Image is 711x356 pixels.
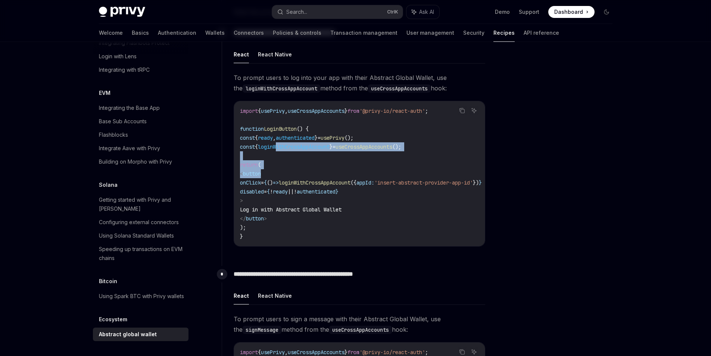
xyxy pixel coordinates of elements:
span: useCrossAppAccounts [336,143,392,150]
a: Authentication [158,24,196,42]
a: Recipes [493,24,515,42]
span: => [273,179,279,186]
button: Ask AI [469,106,479,115]
div: Integrating with tRPC [99,65,150,74]
a: API reference [524,24,559,42]
span: Ctrl K [387,9,398,15]
a: Wallets [205,24,225,42]
span: Log in with Abstract Global Wallet [240,206,342,213]
code: signMessage [243,326,281,334]
span: < [240,170,243,177]
button: React [234,46,249,63]
span: ! [270,188,273,195]
span: useCrossAppAccounts [288,108,344,114]
button: React Native [258,46,292,63]
span: ); [240,224,246,231]
span: } [344,349,347,356]
div: Using Solana Standard Wallets [99,231,174,240]
span: ready [258,134,273,141]
h5: Ecosystem [99,315,127,324]
span: { [264,179,267,186]
span: }) [473,179,479,186]
div: Flashblocks [99,130,128,139]
span: function [240,126,264,132]
span: ; [425,349,428,356]
span: button [246,215,264,222]
span: = [318,134,321,141]
a: Transaction management [330,24,397,42]
button: React [234,287,249,304]
button: Ask AI [406,5,439,19]
span: () { [297,126,309,132]
div: Speeding up transactions on EVM chains [99,245,184,263]
a: Using Spark BTC with Privy wallets [93,290,188,303]
button: Toggle dark mode [601,6,612,18]
span: (); [392,143,401,150]
a: Connectors [234,24,264,42]
span: } [336,188,339,195]
span: const [240,143,255,150]
a: Demo [495,8,510,16]
span: } [315,134,318,141]
a: Basics [132,24,149,42]
span: To prompt users to sign a message with their Abstract Global Wallet, use the method from the hook: [234,314,485,335]
span: button [243,170,261,177]
span: ({ [350,179,356,186]
span: authenticated [276,134,315,141]
a: Policies & controls [273,24,321,42]
div: Getting started with Privy and [PERSON_NAME] [99,195,184,213]
div: Login with Lens [99,52,137,61]
span: from [347,349,359,356]
span: > [240,197,243,204]
span: ; [425,108,428,114]
span: { [258,108,261,114]
span: usePrivy [261,349,285,356]
code: useCrossAppAccounts [329,326,392,334]
h5: Bitcoin [99,277,117,286]
span: { [267,188,270,195]
a: User management [406,24,454,42]
div: Abstract global wallet [99,330,157,339]
h5: Solana [99,180,118,189]
span: usePrivy [261,108,285,114]
span: return [240,161,258,168]
a: Login with Lens [93,50,188,63]
a: Getting started with Privy and [PERSON_NAME] [93,193,188,216]
code: loginWithCrossAppAccount [243,84,320,93]
span: , [273,134,276,141]
a: Base Sub Accounts [93,115,188,128]
a: Speeding up transactions on EVM chains [93,242,188,265]
a: Integrating the Base App [93,101,188,115]
a: Configuring external connectors [93,216,188,229]
span: disabled [240,188,264,195]
a: Using Solana Standard Wallets [93,229,188,242]
a: Flashblocks [93,128,188,142]
button: React Native [258,287,292,304]
span: = [333,143,336,150]
div: Integrate Aave with Privy [99,144,160,153]
span: } [479,179,482,186]
div: Building on Morpho with Privy [99,157,172,166]
span: () [267,179,273,186]
span: const [240,134,255,141]
a: Abstract global wallet [93,328,188,341]
span: loginWithCrossAppAccount [258,143,330,150]
a: Building on Morpho with Privy [93,155,188,168]
span: appId: [356,179,374,186]
span: ( [258,161,261,168]
span: </ [240,215,246,222]
span: from [347,108,359,114]
span: { [255,143,258,150]
div: Base Sub Accounts [99,117,147,126]
span: } [344,108,347,114]
span: '@privy-io/react-auth' [359,349,425,356]
a: Dashboard [548,6,595,18]
a: Welcome [99,24,123,42]
span: 'insert-abstract-provider-app-id' [374,179,473,186]
span: = [264,188,267,195]
img: dark logo [99,7,145,17]
span: import [240,108,258,114]
a: Support [519,8,539,16]
div: Configuring external connectors [99,218,179,227]
span: ! [294,188,297,195]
